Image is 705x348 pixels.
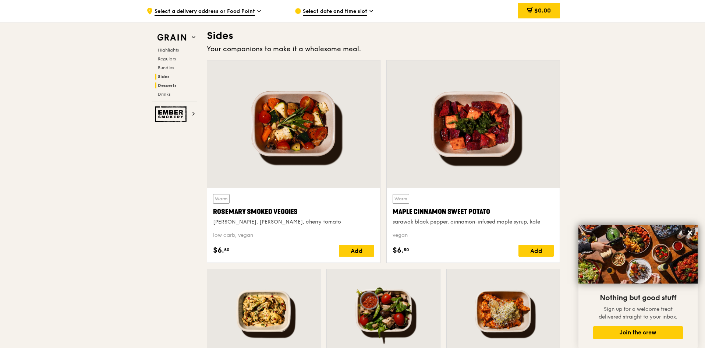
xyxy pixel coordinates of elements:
[393,194,409,204] div: Warm
[158,92,170,97] span: Drinks
[158,74,170,79] span: Sides
[339,245,374,257] div: Add
[224,247,230,253] span: 50
[207,44,560,54] div: Your companions to make it a wholesome meal.
[158,83,177,88] span: Desserts
[303,8,367,16] span: Select date and time slot
[578,225,698,284] img: DSC07876-Edit02-Large.jpeg
[393,207,554,217] div: Maple Cinnamon Sweet Potato
[213,245,224,256] span: $6.
[684,227,696,239] button: Close
[207,29,560,42] h3: Sides
[213,207,374,217] div: Rosemary Smoked Veggies
[158,48,179,53] span: Highlights
[593,326,683,339] button: Join the crew
[599,306,677,320] span: Sign up for a welcome treat delivered straight to your inbox.
[213,232,374,239] div: low carb, vegan
[600,293,676,302] span: Nothing but good stuff
[393,218,554,226] div: sarawak black pepper, cinnamon-infused maple syrup, kale
[155,106,189,122] img: Ember Smokery web logo
[534,7,551,14] span: $0.00
[393,245,404,256] span: $6.
[393,232,554,239] div: vegan
[404,247,409,253] span: 50
[518,245,554,257] div: Add
[213,218,374,226] div: [PERSON_NAME], [PERSON_NAME], cherry tomato
[155,31,189,44] img: Grain web logo
[155,8,255,16] span: Select a delivery address or Food Point
[158,65,174,70] span: Bundles
[213,194,230,204] div: Warm
[158,56,176,61] span: Regulars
